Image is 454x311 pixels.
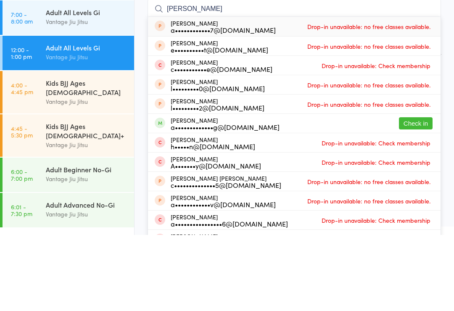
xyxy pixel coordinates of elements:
[61,45,102,58] div: At
[46,250,127,260] div: Vantage Jiu Jitsu
[46,285,127,295] div: Vantage Jiu Jitsu
[46,173,127,182] div: Vantage Jiu Jitsu
[319,232,433,245] span: Drop-in unavailable: Check membership
[171,103,276,109] div: a••••••••••••7@[DOMAIN_NAME]
[171,258,281,264] div: c••••••••••••••5@[DOMAIN_NAME]
[171,232,261,245] div: [PERSON_NAME]
[11,45,52,58] div: Events for
[171,96,276,109] div: [PERSON_NAME]
[305,116,433,129] span: Drop-in unavailable: no free classes available.
[171,212,255,226] div: [PERSON_NAME]
[171,200,280,206] div: a•••••••••••••g@[DOMAIN_NAME]
[171,238,261,245] div: A•••••••y@[DOMAIN_NAME]
[46,276,127,285] div: Adult Advanced No-Gi
[171,161,265,168] div: l•••••••••0@[DOMAIN_NAME]
[171,296,288,303] div: a••••••••••••••••6@[DOMAIN_NAME]
[3,147,134,190] a: 4:00 -4:45 pmKids BJJ Ages [DEMOGRAPHIC_DATA]Vantage Jiu Jitsu
[171,277,276,284] div: a••••••••••••v@[DOMAIN_NAME]
[319,135,433,148] span: Drop-in unavailable: Check membership
[46,93,127,103] div: Vantage Jiu Jitsu
[171,219,255,226] div: h•••••n@[DOMAIN_NAME]
[305,251,433,264] span: Drop-in unavailable: no free classes available.
[319,290,433,303] span: Drop-in unavailable: Check membership
[11,158,33,171] time: 4:00 - 4:45 pm
[171,270,276,284] div: [PERSON_NAME]
[11,244,33,258] time: 6:00 - 7:00 pm
[8,6,40,36] img: Vantage Jiu Jitsu
[46,119,127,128] div: Adult All Levels Gi
[171,135,272,148] div: [PERSON_NAME]
[171,193,280,206] div: [PERSON_NAME]
[3,190,134,233] a: 4:45 -5:30 pmKids BJJ Ages [DEMOGRAPHIC_DATA]+Vantage Jiu Jitsu
[46,128,127,138] div: Vantage Jiu Jitsu
[46,154,127,173] div: Kids BJJ Ages [DEMOGRAPHIC_DATA]
[171,174,264,187] div: [PERSON_NAME]
[171,251,281,264] div: [PERSON_NAME] [PERSON_NAME]
[171,116,268,129] div: [PERSON_NAME]
[46,241,127,250] div: Adult Beginner No-Gi
[148,38,428,47] span: Vantage Jiu Jitsu
[319,213,433,225] span: Drop-in unavailable: Check membership
[171,180,264,187] div: l•••••••••2@[DOMAIN_NAME]
[11,122,32,136] time: 12:00 - 1:00 pm
[3,112,134,146] a: 12:00 -1:00 pmAdult All Levels GiVantage Jiu Jitsu
[305,155,433,167] span: Drop-in unavailable: no free classes available.
[305,96,433,109] span: Drop-in unavailable: no free classes available.
[46,198,127,216] div: Kids BJJ Ages [DEMOGRAPHIC_DATA]+
[11,279,32,293] time: 6:01 - 7:30 pm
[46,84,127,93] div: Adult All Levels Gi
[148,12,441,26] h2: Adult All Levels Gi Check-in
[148,75,441,95] input: Search
[305,174,433,187] span: Drop-in unavailable: no free classes available.
[3,234,134,268] a: 6:00 -7:00 pmAdult Beginner No-GiVantage Jiu Jitsu
[148,47,428,55] span: Vantage [GEOGRAPHIC_DATA]
[148,55,441,63] span: Adult BJJ
[46,216,127,226] div: Vantage Jiu Jitsu
[11,87,33,100] time: 7:00 - 8:00 am
[148,30,428,38] span: [DATE] 12:00pm
[171,154,265,168] div: [PERSON_NAME]
[171,290,288,303] div: [PERSON_NAME]
[171,122,268,129] div: e••••••••••t@[DOMAIN_NAME]
[11,58,32,68] a: [DATE]
[3,76,134,111] a: 7:00 -8:00 amAdult All Levels GiVantage Jiu Jitsu
[399,193,433,206] button: Check in
[305,271,433,283] span: Drop-in unavailable: no free classes available.
[11,201,33,214] time: 4:45 - 5:30 pm
[171,142,272,148] div: c•••••••••••e@[DOMAIN_NAME]
[3,269,134,303] a: 6:01 -7:30 pmAdult Advanced No-GiVantage Jiu Jitsu
[61,58,102,68] div: Any location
